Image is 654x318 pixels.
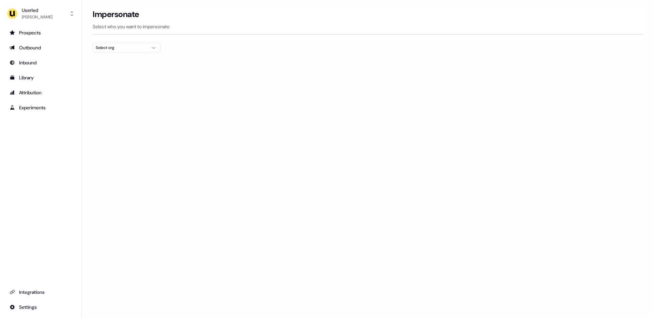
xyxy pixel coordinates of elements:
[93,9,139,19] h3: Impersonate
[96,44,147,51] div: Select org
[5,87,76,98] a: Go to attribution
[22,14,52,20] div: [PERSON_NAME]
[10,304,72,311] div: Settings
[10,29,72,36] div: Prospects
[22,7,52,14] div: Userled
[5,5,76,22] button: Userled[PERSON_NAME]
[5,27,76,38] a: Go to prospects
[5,102,76,113] a: Go to experiments
[10,289,72,296] div: Integrations
[5,287,76,298] a: Go to integrations
[5,42,76,53] a: Go to outbound experience
[93,23,643,30] p: Select who you want to impersonate
[5,302,76,313] a: Go to integrations
[5,72,76,83] a: Go to templates
[10,89,72,96] div: Attribution
[10,104,72,111] div: Experiments
[10,74,72,81] div: Library
[93,43,161,52] button: Select org
[10,44,72,51] div: Outbound
[5,57,76,68] a: Go to Inbound
[10,59,72,66] div: Inbound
